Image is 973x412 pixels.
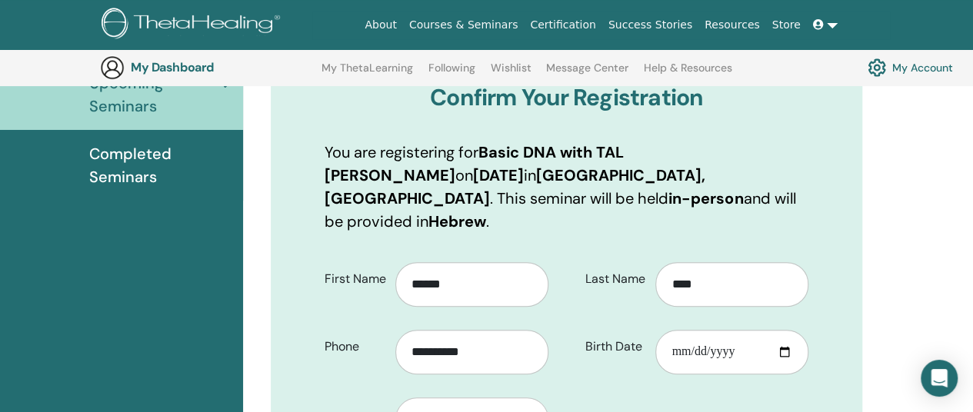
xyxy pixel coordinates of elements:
p: You are registering for on in . This seminar will be held and will be provided in . [325,141,808,233]
img: generic-user-icon.jpg [100,55,125,80]
a: Success Stories [602,11,698,39]
a: My ThetaLearning [322,61,413,86]
span: Upcoming Seminars [89,71,223,118]
a: Certification [524,11,601,39]
label: Phone [313,332,395,361]
div: Open Intercom Messenger [921,360,958,397]
a: About [358,11,402,39]
h3: Confirm Your Registration [325,84,808,111]
a: Wishlist [491,61,531,86]
label: Last Name [574,264,656,294]
b: [GEOGRAPHIC_DATA], [GEOGRAPHIC_DATA] [325,165,705,208]
b: Hebrew [428,211,486,231]
b: Basic DNA with TAL [PERSON_NAME] [325,142,624,185]
h3: My Dashboard [131,60,285,75]
a: Resources [698,11,766,39]
label: First Name [313,264,395,294]
a: Courses & Seminars [403,11,525,39]
a: Store [766,11,807,39]
b: [DATE] [473,165,524,185]
span: Completed Seminars [89,142,231,188]
a: Following [428,61,475,86]
a: Help & Resources [644,61,732,86]
label: Birth Date [574,332,656,361]
a: Message Center [546,61,628,86]
img: logo.png [102,8,285,42]
b: in-person [668,188,743,208]
img: cog.svg [868,55,886,81]
a: My Account [868,55,953,81]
